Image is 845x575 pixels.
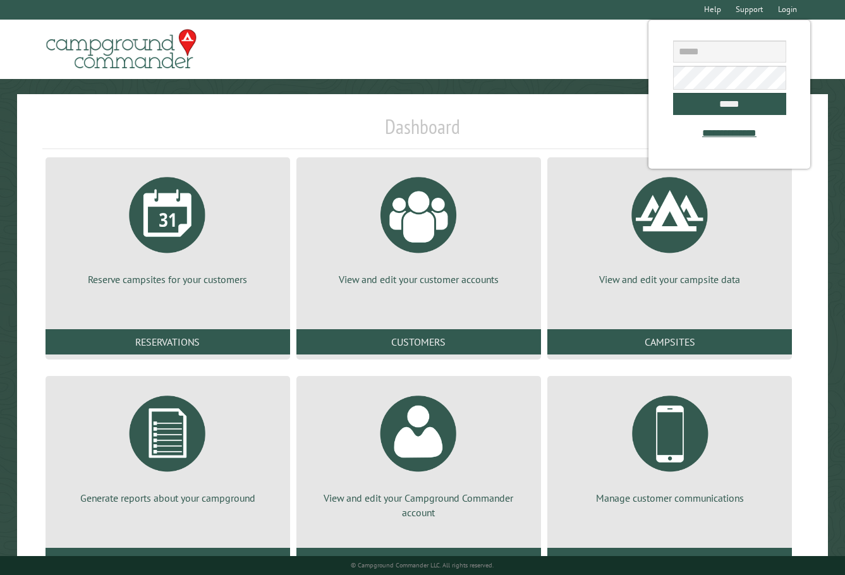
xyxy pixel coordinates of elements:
[547,548,792,573] a: Communications
[61,272,275,286] p: Reserve campsites for your customers
[46,548,290,573] a: Reports
[296,548,541,573] a: Account
[562,167,777,286] a: View and edit your campsite data
[61,167,275,286] a: Reserve campsites for your customers
[312,272,526,286] p: View and edit your customer accounts
[312,386,526,519] a: View and edit your Campground Commander account
[42,114,803,149] h1: Dashboard
[61,386,275,505] a: Generate reports about your campground
[547,329,792,354] a: Campsites
[46,329,290,354] a: Reservations
[562,491,777,505] p: Manage customer communications
[562,272,777,286] p: View and edit your campsite data
[312,491,526,519] p: View and edit your Campground Commander account
[351,561,494,569] small: © Campground Commander LLC. All rights reserved.
[61,491,275,505] p: Generate reports about your campground
[42,25,200,74] img: Campground Commander
[296,329,541,354] a: Customers
[562,386,777,505] a: Manage customer communications
[312,167,526,286] a: View and edit your customer accounts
